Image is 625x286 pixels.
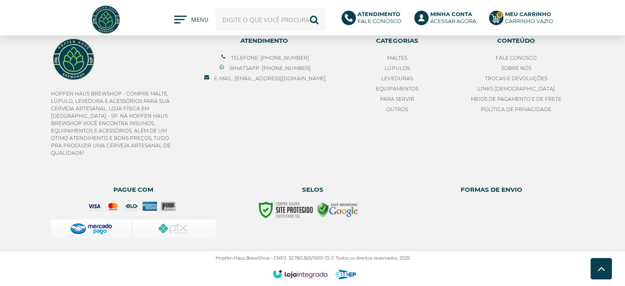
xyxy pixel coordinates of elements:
[51,37,96,82] img: Hopfen Haus BrewShop
[496,55,537,61] a: Fale Conosco
[265,266,335,282] img: Logomarca Loja Integrada
[387,55,407,61] a: Maltes
[174,16,207,24] button: MENU
[335,270,356,279] a: Agencia de Marketing Digital e Planejamento – São Paulo
[161,202,175,211] i: boleto
[357,11,400,17] b: Atendimento
[220,55,309,61] a: Telefone: [PHONE_NUMBER]
[87,202,101,211] i: visa
[124,202,138,211] i: elo
[496,12,503,19] strong: 0
[203,28,325,53] span: ATENDIMENTO
[191,16,207,28] span: MENU
[385,65,409,71] a: Lúpulos
[303,8,325,31] button: Buscar
[485,75,547,81] a: Trocas e Devoluções
[409,177,574,202] span: Formas de envio
[501,65,531,71] a: Sobre nós
[505,11,551,17] b: Meu Carrinho
[90,4,121,35] img: Hopfen Haus BrewShop
[430,11,476,25] p: Acessar agora
[158,223,187,234] img: Pix
[430,11,472,17] b: Minha Conta
[386,106,408,112] a: Outros
[71,223,112,234] img: proxy-mercadopago-v1
[51,90,180,157] p: Hopfen Haus BrewShop - Compre Malte, Lúpulo, Levedura e Acessórios para sua Cerveja Artesanal. Lo...
[203,75,325,81] a: E-mail: [EMAIL_ADDRESS][DOMAIN_NAME]
[51,177,217,202] span: Pague com
[218,65,310,71] a: Whatsapp: [PHONE_NUMBER]
[380,96,414,102] a: Para Servir
[414,11,481,29] a: Minha ContaAcessar agora
[317,202,358,218] img: Google Safe Browsing
[350,28,445,53] span: Categorias
[381,75,413,81] a: Leveduras
[376,86,418,92] a: Equipamentos
[357,11,401,25] p: Fale conosco
[471,96,561,102] a: Meios de pagamento e de frete
[335,270,356,279] img: logo-beep-digital.png
[341,11,406,29] a: AtendimentoFale conosco
[265,266,335,282] a: Loja Integrada
[478,86,555,92] a: Links [DEMOGRAPHIC_DATA]
[51,255,574,261] p: Hopfen Haus BrewShop - CNPJ: 32.780.365/0001-72 © Todos os direitos reservados. 2025
[215,8,325,31] input: Digite o que você procura
[106,202,120,211] i: mastercard
[143,202,157,211] i: amex
[505,18,553,25] div: Carrinho Vazio
[468,28,564,53] span: Conteúdo
[481,106,551,112] a: Política de privacidade
[259,202,313,218] img: Site Seguro
[230,177,395,202] span: Selos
